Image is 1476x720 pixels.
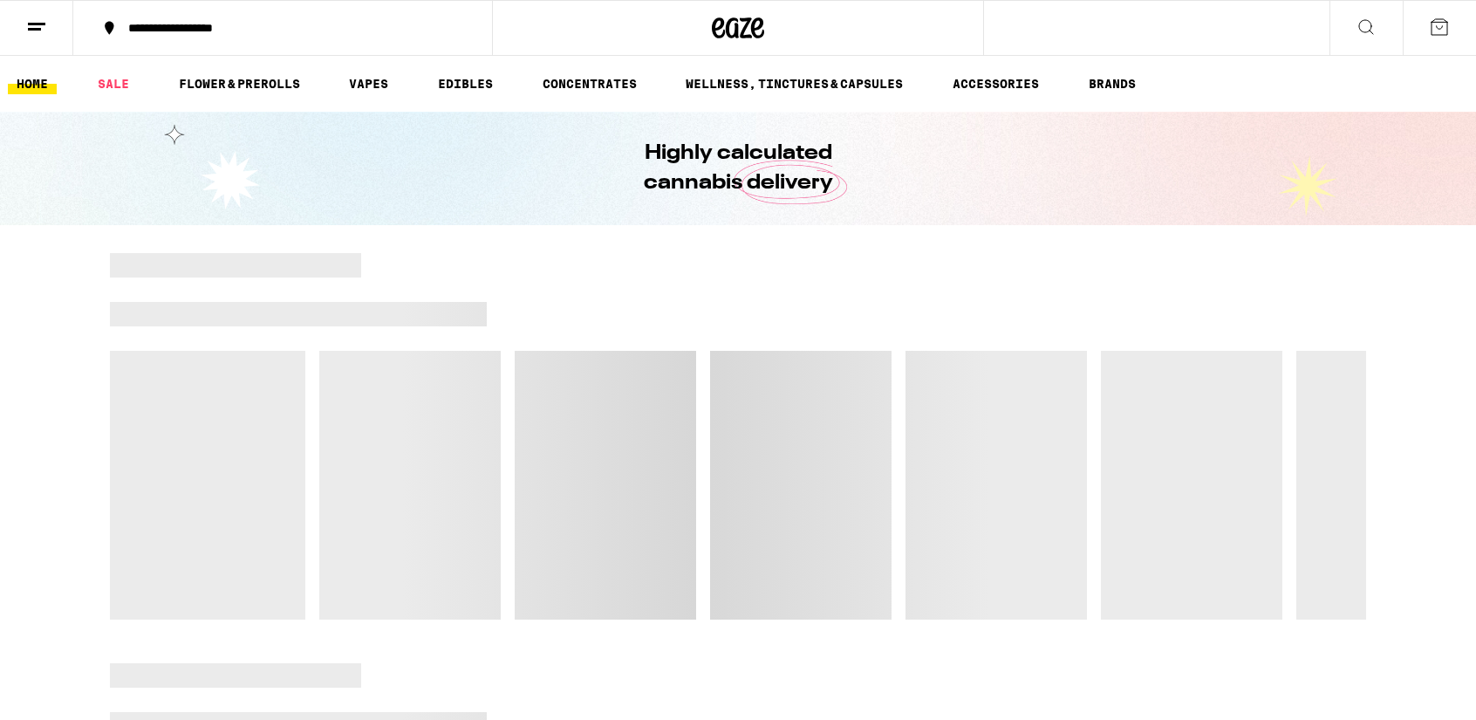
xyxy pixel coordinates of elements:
a: FLOWER & PREROLLS [170,73,309,94]
a: SALE [89,73,138,94]
a: WELLNESS, TINCTURES & CAPSULES [677,73,912,94]
a: CONCENTRATES [534,73,646,94]
h1: Highly calculated cannabis delivery [594,139,882,198]
a: VAPES [340,73,397,94]
a: BRANDS [1080,73,1145,94]
a: HOME [8,73,57,94]
a: ACCESSORIES [944,73,1048,94]
a: EDIBLES [429,73,502,94]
